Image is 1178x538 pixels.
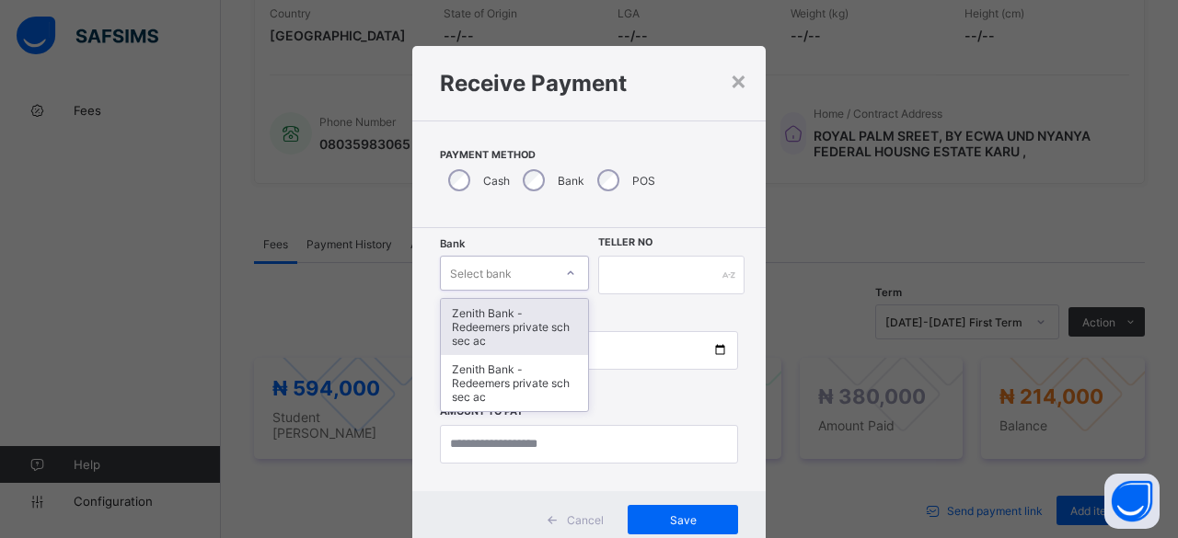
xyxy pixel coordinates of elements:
[1104,474,1160,529] button: Open asap
[598,236,653,248] label: Teller No
[450,256,512,291] div: Select bank
[441,355,588,411] div: Zenith Bank - Redeemers private sch sec ac
[441,299,588,355] div: Zenith Bank - Redeemers private sch sec ac
[558,174,584,188] label: Bank
[632,174,655,188] label: POS
[730,64,747,96] div: ×
[567,513,604,527] span: Cancel
[641,513,724,527] span: Save
[440,70,738,97] h1: Receive Payment
[440,237,465,250] span: Bank
[440,149,738,161] span: Payment Method
[483,174,510,188] label: Cash
[440,406,524,418] label: Amount to pay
